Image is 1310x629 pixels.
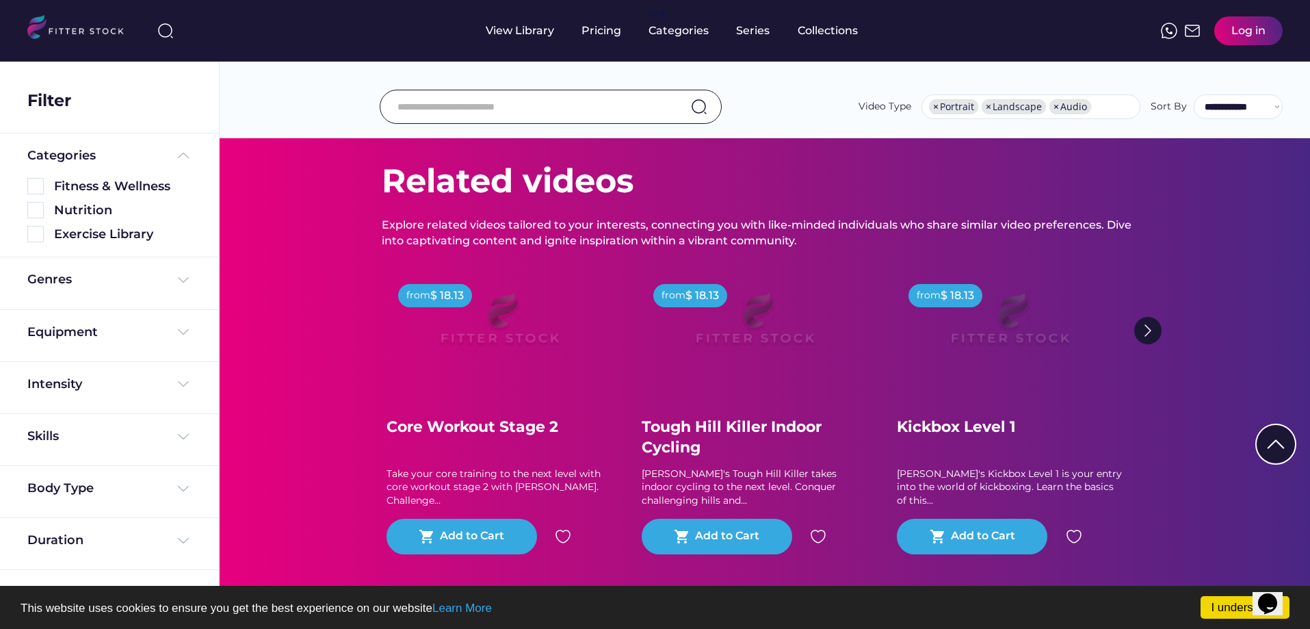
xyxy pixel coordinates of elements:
button: shopping_cart [930,528,946,545]
div: [PERSON_NAME]'s Kickbox Level 1 is your entry into the world of kickboxing. Learn the basics of t... [897,467,1123,508]
div: Sort By [1151,100,1187,114]
button: shopping_cart [419,528,435,545]
div: Video Type [859,100,911,114]
img: Frame%20%284%29.svg [175,532,192,549]
div: from [406,289,430,303]
img: Frame%20%284%29.svg [175,376,192,392]
div: Categories [27,147,96,164]
div: from [661,289,685,303]
div: Exercise Library [54,226,192,243]
img: Frame%2079%20%281%29.svg [412,276,587,374]
div: Explore related videos tailored to your interests, connecting you with like-minded individuals wh... [382,218,1148,248]
img: Frame%20%284%29.svg [175,428,192,445]
div: Core Workout Stage 2 [387,417,612,438]
li: Audio [1049,99,1091,114]
img: meteor-icons_whatsapp%20%281%29.svg [1161,23,1177,39]
li: Landscape [982,99,1046,114]
img: Group%201000002322%20%281%29.svg [1134,317,1162,344]
img: search-normal.svg [691,99,707,115]
a: I understand! [1201,596,1289,619]
iframe: chat widget [1253,574,1296,615]
img: Rectangle%205126.svg [27,202,44,218]
div: Filter [27,89,71,112]
div: View Library [486,23,554,38]
div: Duration [27,532,83,549]
p: This website uses cookies to ensure you get the best experience on our website [21,602,1289,614]
div: fvck [649,7,666,21]
img: Frame%20%284%29.svg [175,324,192,340]
img: Rectangle%205126.svg [27,178,44,194]
img: Frame%20%284%29.svg [175,480,192,497]
div: Take your core training to the next level with core workout stage 2 with [PERSON_NAME]. Challenge... [387,467,612,508]
div: Collections [798,23,858,38]
iframe: To enrich screen reader interactions, please activate Accessibility in Grammarly extension settings [390,276,609,399]
div: Pricing [581,23,621,38]
div: Add to Cart [695,528,759,545]
div: Nutrition [54,202,192,219]
span: × [986,102,991,112]
img: heart.svg [810,528,826,545]
div: Genres [27,271,72,288]
div: Body Type [27,480,94,497]
img: Frame%2079%20%281%29.svg [667,276,842,374]
img: Frame%2079%20%281%29.svg [922,276,1097,374]
div: Fitness & Wellness [54,178,192,195]
span: × [1053,102,1059,112]
img: LOGO.svg [27,15,135,43]
img: Rectangle%205126.svg [27,226,44,242]
div: Categories [649,23,709,38]
div: from [917,289,941,303]
img: heart.svg [1066,528,1082,545]
li: Portrait [929,99,978,114]
div: Equipment [27,324,98,341]
img: Frame%20%285%29.svg [175,147,192,164]
div: Skills [27,428,62,445]
img: Frame%20%284%29.svg [175,272,192,288]
span: × [933,102,939,112]
div: Related videos [382,158,633,204]
div: Kickbox Level 1 [897,417,1123,438]
div: Add to Cart [951,528,1015,545]
div: [PERSON_NAME]'s Tough Hill Killer takes indoor cycling to the next level. Conquer challenging hil... [642,467,867,508]
div: Series [736,23,770,38]
div: Intensity [27,376,82,393]
img: Frame%2051.svg [1184,23,1201,39]
div: Tough Hill Killer Indoor Cycling [642,417,867,459]
img: Group%201000002322%20%281%29.svg [1257,425,1295,463]
div: Log in [1231,23,1266,38]
img: heart.svg [555,528,571,545]
img: search-normal%203.svg [157,23,174,39]
a: Learn More [432,602,492,615]
div: Add to Cart [440,528,504,545]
